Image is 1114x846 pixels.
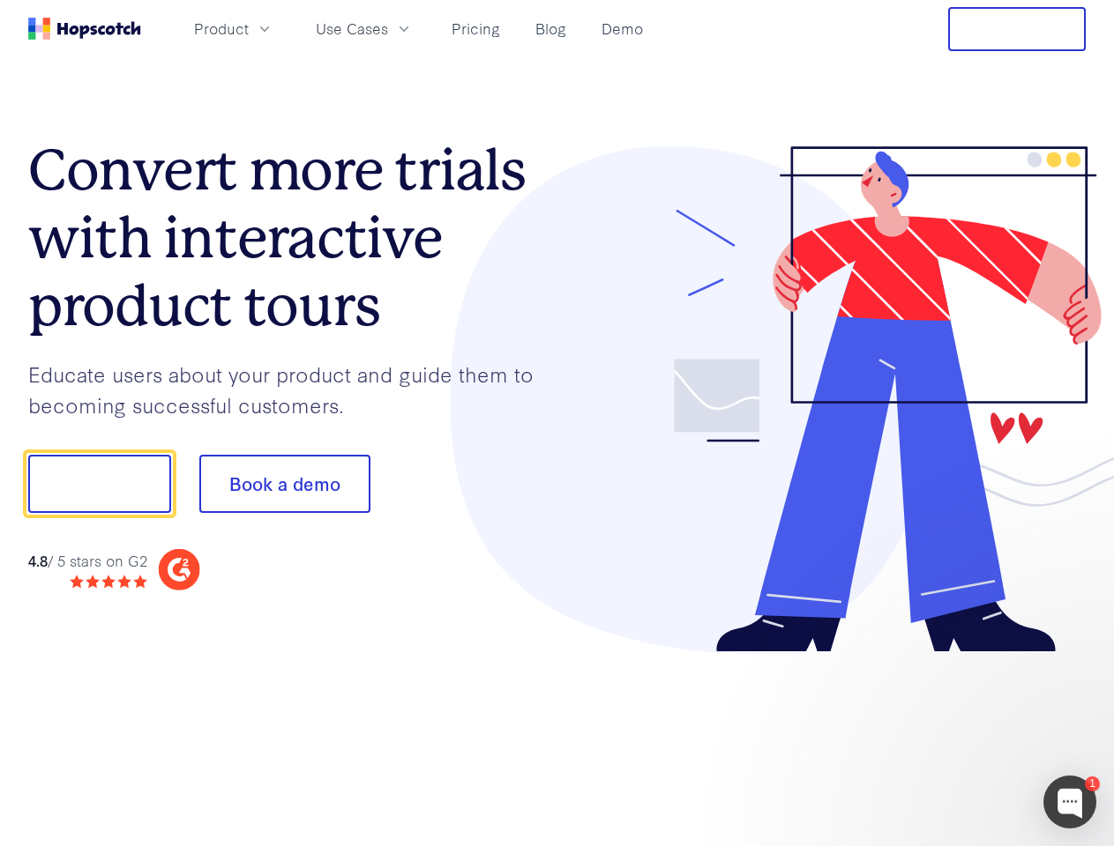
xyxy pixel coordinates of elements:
strong: 4.8 [28,550,48,570]
button: Product [183,14,284,43]
span: Product [194,18,249,40]
button: Use Cases [305,14,423,43]
button: Show me! [28,455,171,513]
span: Use Cases [316,18,388,40]
button: Free Trial [948,7,1086,51]
h1: Convert more trials with interactive product tours [28,137,557,339]
a: Pricing [445,14,507,43]
button: Book a demo [199,455,370,513]
div: 1 [1085,776,1100,791]
div: / 5 stars on G2 [28,550,147,572]
a: Blog [528,14,573,43]
p: Educate users about your product and guide them to becoming successful customers. [28,359,557,419]
a: Home [28,18,141,40]
a: Demo [594,14,650,43]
